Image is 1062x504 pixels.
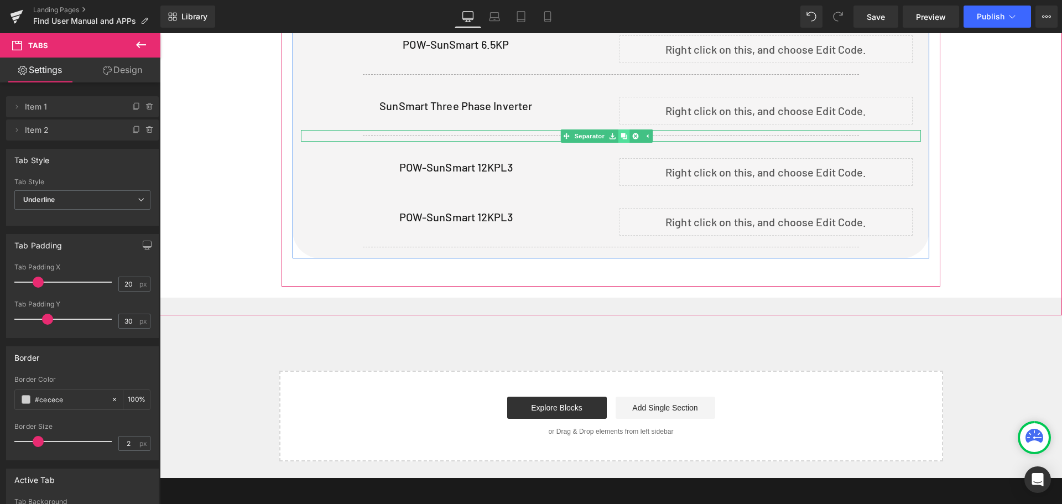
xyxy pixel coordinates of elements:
a: Delete Element [470,96,482,110]
a: Add Single Section [456,363,555,386]
span: Separator [413,96,447,110]
div: Open Intercom Messenger [1024,466,1051,493]
div: Tab Padding [14,235,62,250]
a: Landing Pages [33,6,160,14]
div: % [123,390,150,409]
span: Library [181,12,207,22]
div: Border Size [14,423,150,430]
span: Save [867,11,885,23]
a: Mobile [534,6,561,28]
span: px [139,280,149,288]
span: px [139,440,149,447]
div: Tab Padding Y [14,300,150,308]
a: Explore Blocks [347,363,447,386]
a: Save element [447,96,459,110]
h1: POW-SunSmart 12KPL3 [149,175,443,193]
span: Find User Manual and APPs [33,17,136,25]
button: Publish [964,6,1031,28]
h1: SunSmart Three Phase Inverter [149,64,443,81]
h1: POW-SunSmart 6.5KP [149,2,443,20]
span: px [139,318,149,325]
div: Border [14,347,39,362]
span: Item 2 [25,119,118,141]
span: Item 1 [25,96,118,117]
a: Design [82,58,163,82]
p: or Drag & Drop elements from left sidebar [137,394,766,402]
a: Clone Element [459,96,470,110]
h1: POW-SunSmart 12KPL3 [149,125,443,143]
a: Preview [903,6,959,28]
a: Tablet [508,6,534,28]
div: Active Tab [14,469,55,485]
span: Tabs [28,41,48,50]
div: Tab Style [14,149,50,165]
b: Underline [23,195,55,204]
button: Redo [827,6,849,28]
a: New Library [160,6,215,28]
a: Laptop [481,6,508,28]
div: Tab Style [14,178,150,186]
span: Publish [977,12,1004,21]
button: Undo [800,6,822,28]
button: More [1035,6,1058,28]
a: Expand / Collapse [481,96,493,110]
div: Tab Padding X [14,263,150,271]
div: Border Color [14,376,150,383]
input: Color [35,393,106,406]
a: Desktop [455,6,481,28]
span: Preview [916,11,946,23]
